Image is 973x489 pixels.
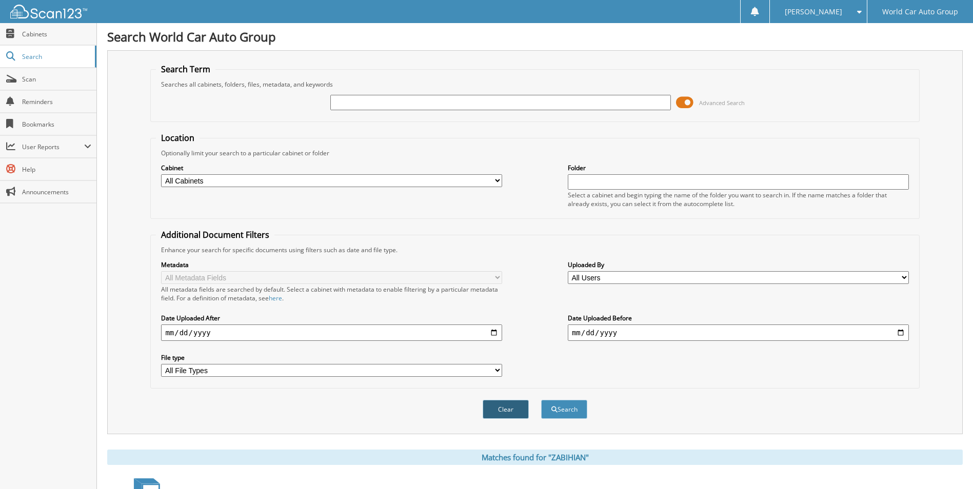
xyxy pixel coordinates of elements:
[568,314,909,322] label: Date Uploaded Before
[785,9,842,15] span: [PERSON_NAME]
[10,5,87,18] img: scan123-logo-white.svg
[882,9,958,15] span: World Car Auto Group
[107,28,963,45] h1: Search World Car Auto Group
[161,324,502,341] input: start
[541,400,587,419] button: Search
[161,164,502,172] label: Cabinet
[156,80,914,89] div: Searches all cabinets, folders, files, metadata, and keywords
[161,353,502,362] label: File type
[699,99,745,107] span: Advanced Search
[269,294,282,302] a: here
[22,52,90,61] span: Search
[156,64,215,75] legend: Search Term
[161,314,502,322] label: Date Uploaded After
[22,165,91,174] span: Help
[161,260,502,269] label: Metadata
[483,400,529,419] button: Clear
[22,30,91,38] span: Cabinets
[161,285,502,302] div: All metadata fields are searched by default. Select a cabinet with metadata to enable filtering b...
[22,142,84,151] span: User Reports
[22,75,91,84] span: Scan
[568,260,909,269] label: Uploaded By
[156,132,200,144] legend: Location
[22,97,91,106] span: Reminders
[156,246,914,254] div: Enhance your search for specific documents using filters such as date and file type.
[568,324,909,341] input: end
[22,188,91,196] span: Announcements
[568,191,909,208] div: Select a cabinet and begin typing the name of the folder you want to search in. If the name match...
[156,149,914,157] div: Optionally limit your search to a particular cabinet or folder
[156,229,274,240] legend: Additional Document Filters
[107,450,963,465] div: Matches found for "ZABIHIAN"
[22,120,91,129] span: Bookmarks
[568,164,909,172] label: Folder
